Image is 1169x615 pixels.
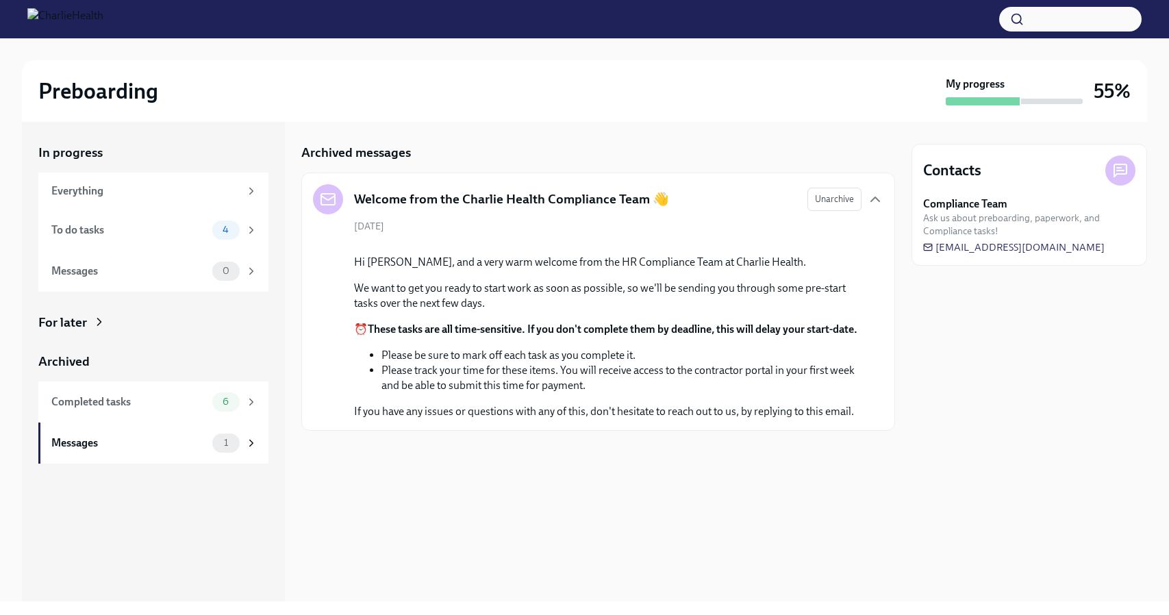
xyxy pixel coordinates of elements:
a: For later [38,314,268,331]
div: To do tasks [51,223,207,238]
h5: Archived messages [301,144,411,162]
a: Messages0 [38,251,268,292]
a: [EMAIL_ADDRESS][DOMAIN_NAME] [923,240,1105,254]
div: Completed tasks [51,394,207,410]
h3: 55% [1094,79,1131,103]
div: Messages [51,264,207,279]
button: Unarchive [807,188,862,211]
a: Completed tasks6 [38,381,268,423]
strong: These tasks are all time-sensitive. If you don't complete them by deadline, this will delay your ... [368,323,857,336]
a: Everything [38,173,268,210]
strong: Compliance Team [923,197,1007,212]
h2: Preboarding [38,77,158,105]
span: Ask us about preboarding, paperwork, and Compliance tasks! [923,212,1135,238]
img: CharlieHealth [27,8,103,30]
strong: My progress [946,77,1005,92]
p: Hi [PERSON_NAME], and a very warm welcome from the HR Compliance Team at Charlie Health. [354,255,862,270]
p: If you have any issues or questions with any of this, don't hesitate to reach out to us, by reply... [354,404,862,419]
div: Everything [51,184,240,199]
span: 1 [216,438,236,448]
a: Archived [38,353,268,371]
h5: Welcome from the Charlie Health Compliance Team 👋 [354,190,669,208]
span: Unarchive [815,192,854,206]
a: To do tasks4 [38,210,268,251]
span: 4 [214,225,237,235]
span: [DATE] [354,220,384,233]
p: We want to get you ready to start work as soon as possible, so we'll be sending you through some ... [354,281,862,311]
p: ⏰ [354,322,862,337]
li: Please be sure to mark off each task as you complete it. [381,348,862,363]
a: Messages1 [38,423,268,464]
a: In progress [38,144,268,162]
div: For later [38,314,87,331]
h4: Contacts [923,160,981,181]
span: 6 [214,397,237,407]
span: 0 [214,266,238,276]
div: Messages [51,436,207,451]
li: Please track your time for these items. You will receive access to the contractor portal in your ... [381,363,862,393]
